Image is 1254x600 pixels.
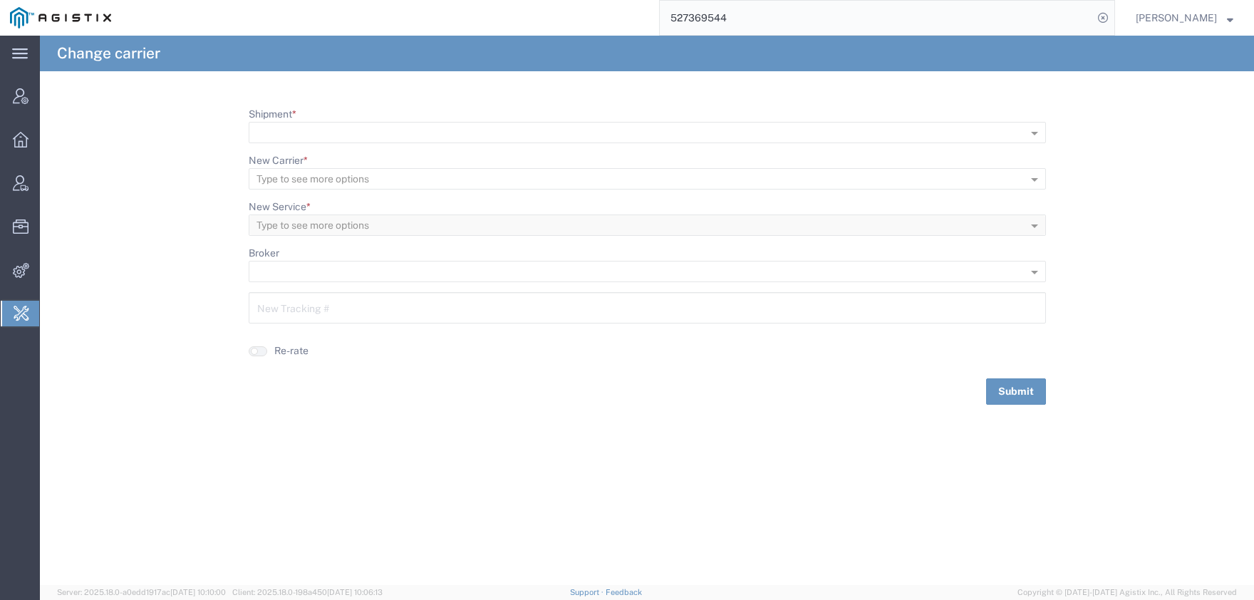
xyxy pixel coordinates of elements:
[274,343,309,358] label: Re-rate
[57,36,160,71] h4: Change carrier
[1136,10,1217,26] span: Carrie Virgilio
[986,378,1046,405] button: Submit
[660,1,1093,35] input: Search for shipment number, reference number
[249,246,279,261] label: Broker
[1017,586,1237,599] span: Copyright © [DATE]-[DATE] Agistix Inc., All Rights Reserved
[606,588,642,596] a: Feedback
[249,153,308,168] label: New Carrier
[249,107,296,122] label: Shipment
[249,200,311,214] label: New Service
[1135,9,1234,26] button: [PERSON_NAME]
[170,588,226,596] span: [DATE] 10:10:00
[10,7,111,29] img: logo
[256,214,369,236] div: Type to see more options
[232,588,383,596] span: Client: 2025.18.0-198a450
[570,588,606,596] a: Support
[327,588,383,596] span: [DATE] 10:06:13
[57,588,226,596] span: Server: 2025.18.0-a0edd1917ac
